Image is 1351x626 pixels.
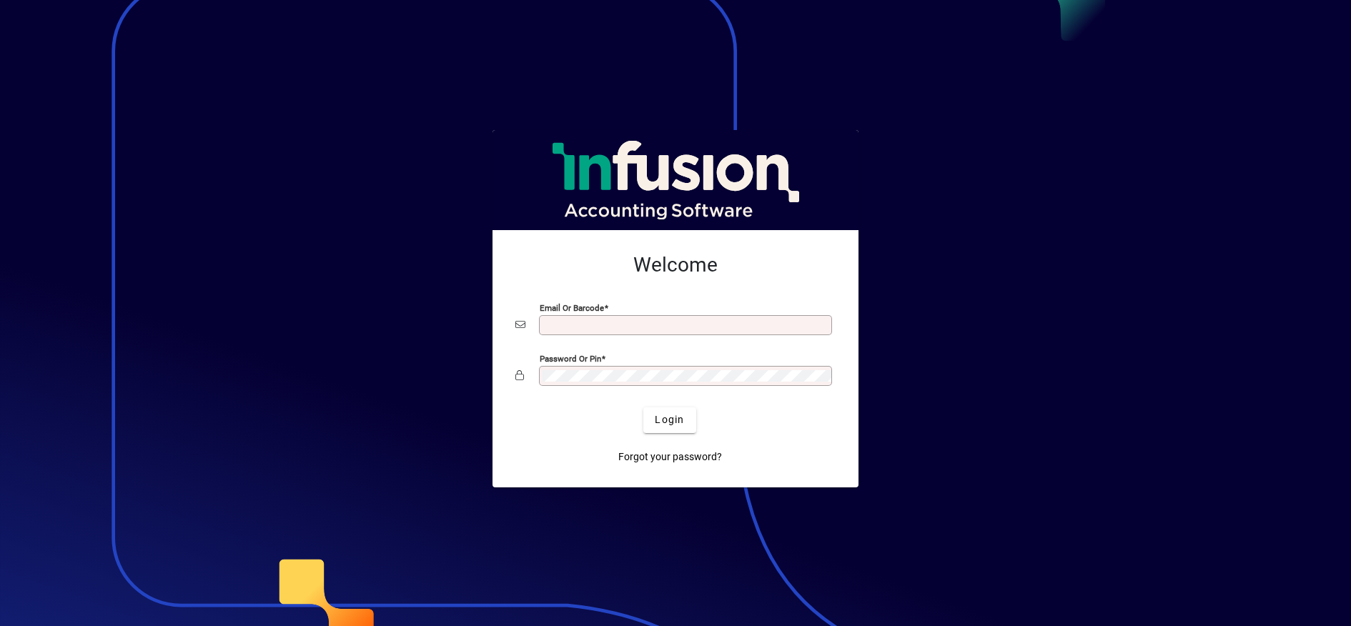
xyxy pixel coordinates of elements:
[515,253,836,277] h2: Welcome
[540,302,604,312] mat-label: Email or Barcode
[618,449,722,464] span: Forgot your password?
[613,444,728,470] a: Forgot your password?
[655,412,684,427] span: Login
[643,407,696,433] button: Login
[540,353,601,363] mat-label: Password or Pin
